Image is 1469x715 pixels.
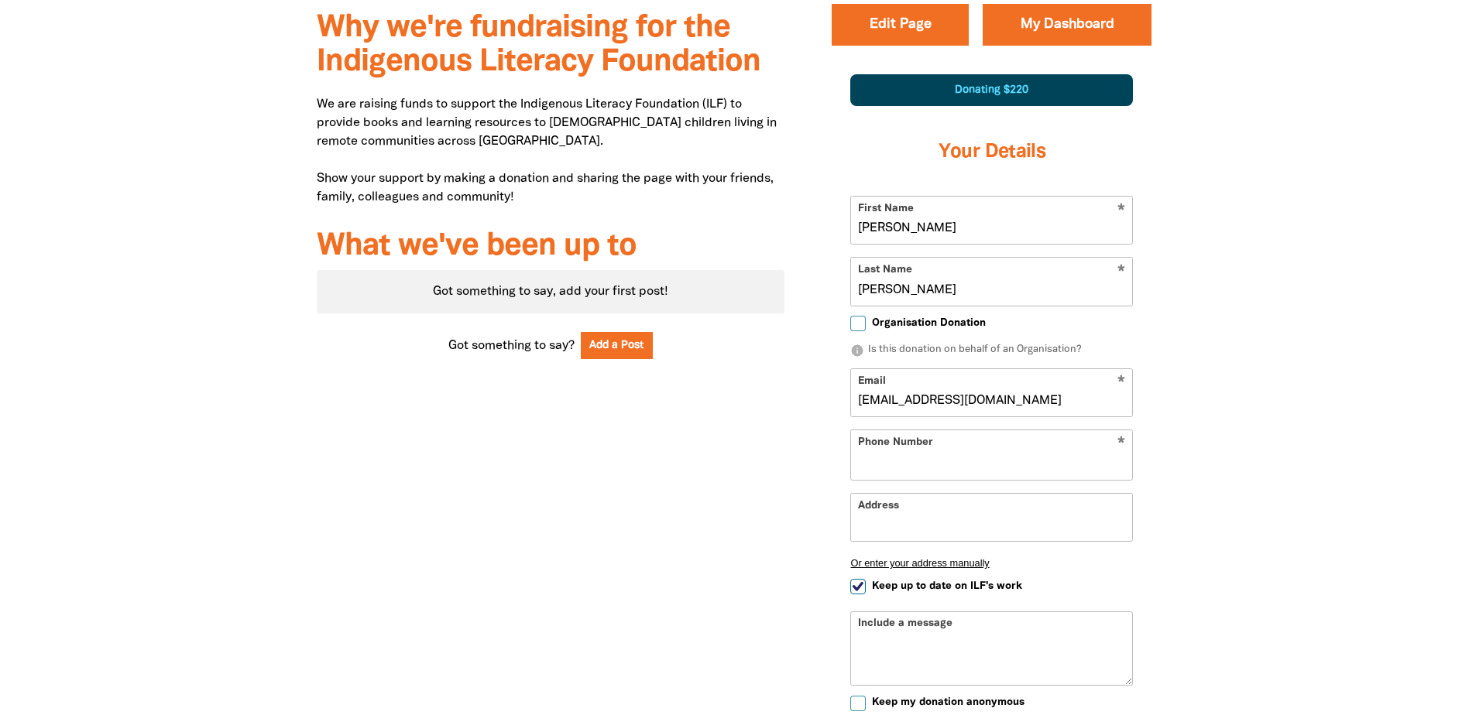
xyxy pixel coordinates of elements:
h3: Your Details [850,121,1133,183]
span: Why we're fundraising for the Indigenous Literacy Foundation [317,14,760,77]
i: Required [1117,436,1125,451]
span: Keep up to date on ILF's work [872,579,1022,594]
div: Paginated content [317,270,785,313]
input: Organisation Donation [850,316,866,331]
input: Keep my donation anonymous [850,696,866,711]
i: info [850,344,864,357]
button: Edit Page [832,4,969,46]
p: We are raising funds to support the Indigenous Literacy Foundation (ILF) to provide books and lea... [317,95,785,207]
h3: What we've been up to [317,230,785,264]
p: Is this donation on behalf of an Organisation? [850,343,1133,358]
div: Got something to say, add your first post! [317,270,785,313]
a: My Dashboard [983,4,1152,46]
span: Organisation Donation [872,316,986,330]
span: Keep my donation anonymous [872,695,1025,710]
button: Add a Post [581,332,654,359]
input: Keep up to date on ILF's work [850,579,866,594]
div: Donating $220 [850,74,1133,106]
button: Or enter your address manually [850,557,1133,569]
span: Got something to say? [448,337,575,355]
